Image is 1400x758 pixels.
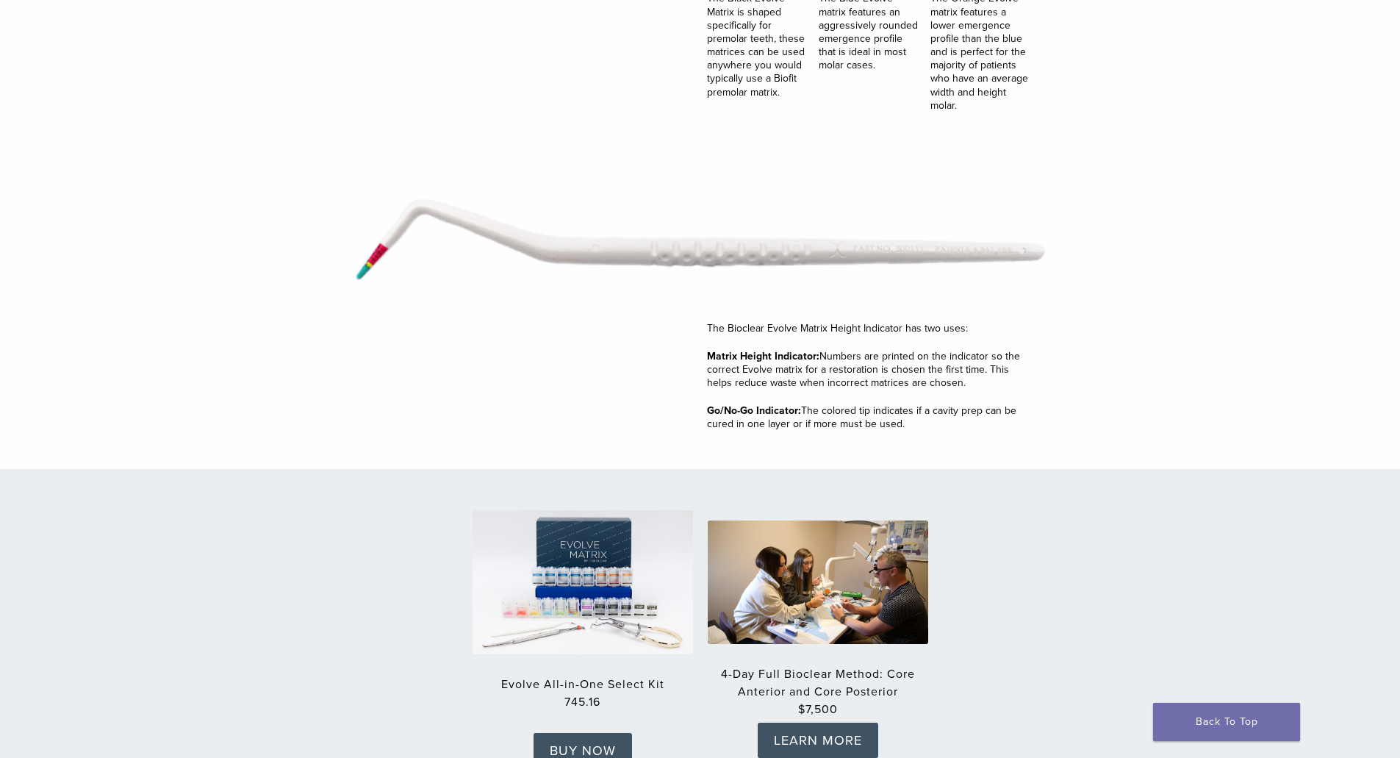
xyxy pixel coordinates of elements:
p: The Bioclear Evolve Matrix Height Indicator has two uses: [707,322,1045,335]
strong: Go/No-Go Indicator: [707,404,801,417]
a: Back To Top [1153,703,1300,741]
a: LEARN MORE [758,723,878,758]
p: The colored tip indicates if a cavity prep can be cured in one layer or if more must be used. [707,404,1045,431]
strong: $7,500 [708,701,928,718]
a: Evolve All-in-One Select Kit745.16 [473,677,693,711]
p: Numbers are printed on the indicator so the correct Evolve matrix for a restoration is chosen the... [707,350,1045,390]
strong: Matrix Height Indicator: [707,350,819,362]
strong: 745.16 [473,693,693,711]
a: 4-Day Full Bioclear Method: Core Anterior and Core Posterior$7,500 [708,667,928,718]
